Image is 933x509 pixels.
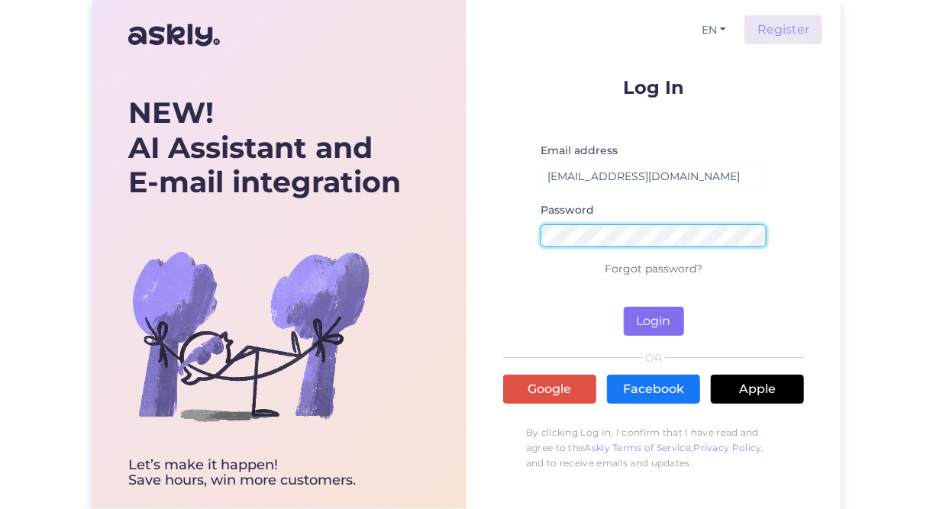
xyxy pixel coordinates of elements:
[503,375,596,404] a: Google
[696,19,732,41] button: EN
[128,17,220,53] img: Askly
[541,143,618,159] label: Email address
[503,78,804,97] p: Log In
[541,202,594,218] label: Password
[128,95,214,130] b: NEW!
[643,353,665,363] span: OR
[585,442,692,453] a: Askly Terms of Service
[711,375,804,404] a: Apple
[128,458,401,488] div: Let’s make it happen! Save hours, win more customers.
[128,214,373,458] img: bg-askly
[694,442,762,453] a: Privacy Policy
[607,375,700,404] a: Facebook
[128,95,401,200] div: AI Assistant and E-mail integration
[605,262,702,275] a: Forgot password?
[624,307,684,336] button: Login
[503,417,804,478] p: By clicking Log In, I confirm that I have read and agree to the , , and to receive emails and upd...
[744,15,822,44] a: Register
[541,165,767,188] input: Enter email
